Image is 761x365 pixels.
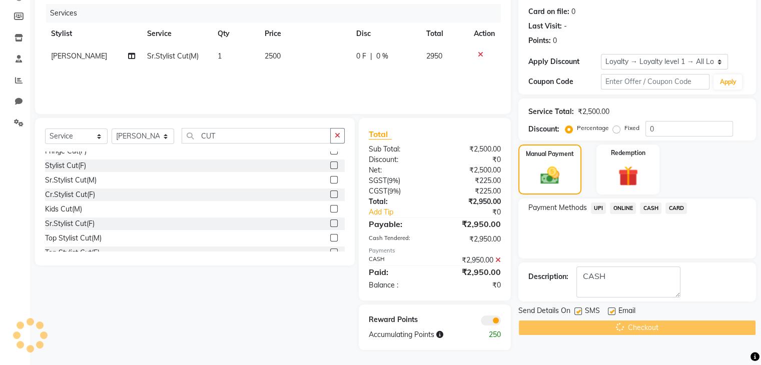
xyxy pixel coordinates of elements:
[361,186,435,196] div: ( )
[447,207,508,217] div: ₹0
[435,186,508,196] div: ₹225.00
[713,74,742,89] button: Apply
[564,21,567,31] div: -
[45,22,141,45] th: Stylist
[45,160,86,171] div: Stylist Cut(F)
[369,186,387,195] span: CGST
[45,233,102,243] div: Top Stylist Cut(M)
[45,146,87,156] div: Fringe Cut(F)
[528,21,562,31] div: Last Visit:
[265,51,281,60] span: 2500
[528,56,601,67] div: Apply Discount
[361,280,435,290] div: Balance :
[218,51,222,60] span: 1
[435,154,508,165] div: ₹0
[435,196,508,207] div: ₹2,950.00
[361,234,435,244] div: Cash Tendered:
[361,266,435,278] div: Paid:
[361,255,435,265] div: CASH
[420,22,468,45] th: Total
[45,247,100,258] div: Top Stylist Cut(F)
[468,22,501,45] th: Action
[526,149,574,158] label: Manual Payment
[361,154,435,165] div: Discount:
[528,35,551,46] div: Points:
[370,51,372,61] span: |
[471,329,508,340] div: 250
[435,144,508,154] div: ₹2,500.00
[534,164,565,186] img: _cash.svg
[435,255,508,265] div: ₹2,950.00
[389,176,398,184] span: 9%
[665,202,687,214] span: CARD
[182,128,331,143] input: Search or Scan
[361,218,435,230] div: Payable:
[640,202,661,214] span: CASH
[45,189,95,200] div: Cr.Stylist Cut(F)
[435,175,508,186] div: ₹225.00
[528,106,574,117] div: Service Total:
[389,187,399,195] span: 9%
[528,202,587,213] span: Payment Methods
[369,129,392,139] span: Total
[46,4,508,22] div: Services
[610,202,636,214] span: ONLINE
[426,51,442,60] span: 2950
[435,165,508,175] div: ₹2,500.00
[528,124,559,134] div: Discount:
[591,202,606,214] span: UPI
[518,305,570,318] span: Send Details On
[578,106,609,117] div: ₹2,500.00
[361,314,435,325] div: Reward Points
[611,148,645,157] label: Redemption
[553,35,557,46] div: 0
[361,329,471,340] div: Accumulating Points
[571,6,575,17] div: 0
[45,218,95,229] div: Sr.Stylist Cut(F)
[435,234,508,244] div: ₹2,950.00
[435,266,508,278] div: ₹2,950.00
[585,305,600,318] span: SMS
[435,218,508,230] div: ₹2,950.00
[528,6,569,17] div: Card on file:
[369,176,387,185] span: SGST
[350,22,420,45] th: Disc
[618,305,635,318] span: Email
[361,196,435,207] div: Total:
[361,165,435,175] div: Net:
[51,51,107,60] span: [PERSON_NAME]
[147,51,199,60] span: Sr.Stylist Cut(M)
[141,22,212,45] th: Service
[369,246,501,255] div: Payments
[528,271,568,282] div: Description:
[356,51,366,61] span: 0 F
[528,76,601,87] div: Coupon Code
[45,204,82,214] div: Kids Cut(M)
[601,74,710,89] input: Enter Offer / Coupon Code
[624,123,639,132] label: Fixed
[361,175,435,186] div: ( )
[612,163,644,188] img: _gift.svg
[259,22,350,45] th: Price
[435,280,508,290] div: ₹0
[361,144,435,154] div: Sub Total:
[212,22,259,45] th: Qty
[577,123,609,132] label: Percentage
[45,175,97,185] div: Sr.Stylist Cut(M)
[361,207,447,217] a: Add Tip
[376,51,388,61] span: 0 %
